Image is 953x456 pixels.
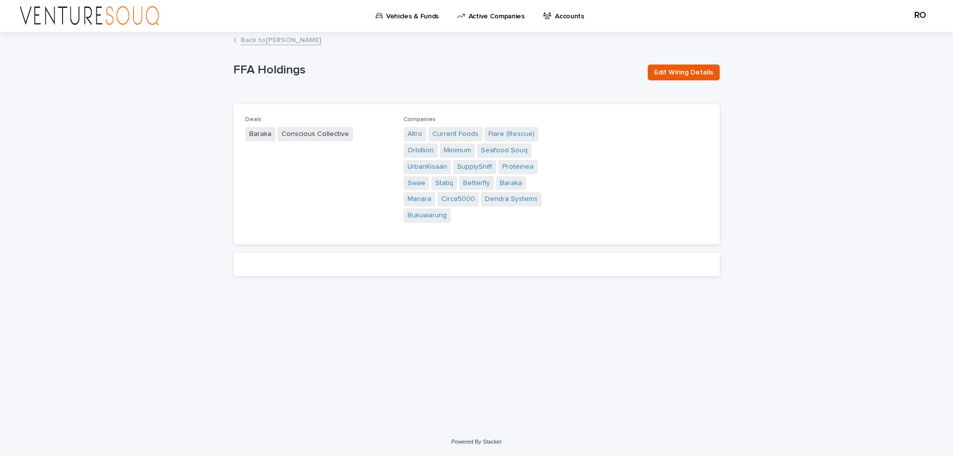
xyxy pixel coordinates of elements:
[245,117,262,123] span: Deals
[457,162,492,172] a: SupplyShift
[444,145,471,156] a: Minimum
[481,145,528,156] a: Seafood Souq
[245,127,275,141] span: Baraka
[488,129,535,139] a: Flare (Rescue)
[241,34,321,45] a: Back to[PERSON_NAME]
[404,117,436,123] span: Companies
[233,63,640,77] p: FFA Holdings
[408,178,425,189] a: Swae
[485,194,538,204] a: Dendra Systems
[502,162,534,172] a: Proteinea
[408,162,447,172] a: UrbanKisaan
[500,178,522,189] a: Baraka
[408,145,434,156] a: Orbillion
[408,129,422,139] a: Altro
[20,6,159,26] img: 3elEJekzRomsFYAsX215
[451,439,501,445] a: Powered By Stacker
[654,67,713,77] span: Edit Wiring Details
[441,194,475,204] a: Circa5000
[463,178,490,189] a: Betterfly
[912,8,928,24] div: RO
[408,210,447,221] a: Bukuwarung
[277,127,353,141] span: Conscious Collective
[432,129,478,139] a: Current Foods
[648,65,720,80] button: Edit Wiring Details
[408,194,431,204] a: Manara
[435,178,453,189] a: Statiq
